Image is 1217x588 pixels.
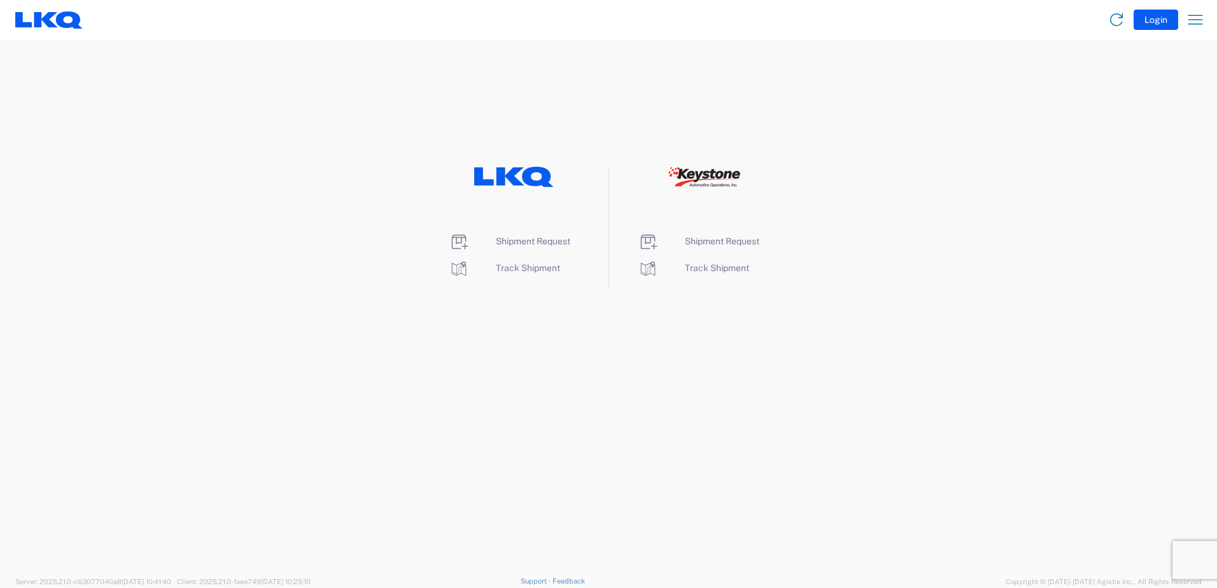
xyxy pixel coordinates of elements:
a: Track Shipment [638,263,749,273]
span: Client: 2025.21.0-faee749 [177,578,311,585]
span: [DATE] 10:25:10 [261,578,311,585]
a: Feedback [552,577,585,585]
span: Track Shipment [685,263,749,273]
a: Track Shipment [449,263,560,273]
a: Shipment Request [638,236,759,246]
span: Server: 2025.21.0-c63077040a8 [15,578,171,585]
a: Shipment Request [449,236,570,246]
a: Support [521,577,552,585]
span: Shipment Request [496,236,570,246]
span: Copyright © [DATE]-[DATE] Agistix Inc., All Rights Reserved [1006,576,1202,587]
span: Shipment Request [685,236,759,246]
span: Track Shipment [496,263,560,273]
span: [DATE] 10:41:40 [122,578,171,585]
button: Login [1134,10,1178,30]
